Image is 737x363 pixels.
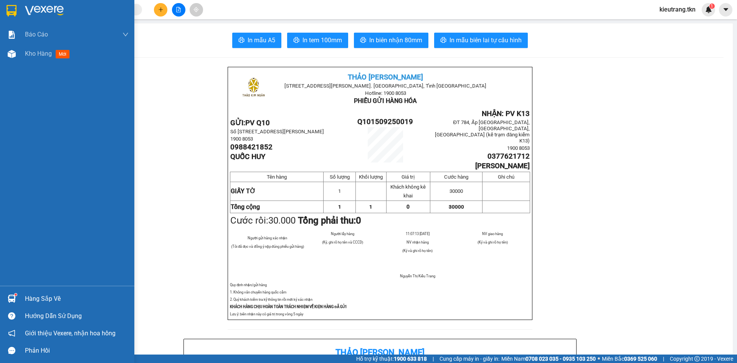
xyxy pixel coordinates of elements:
span: 30000 [449,188,463,194]
span: file-add [176,7,181,12]
strong: 0708 023 035 - 0935 103 250 [525,356,596,362]
span: Số [STREET_ADDRESS][PERSON_NAME] [230,129,324,134]
span: ⚪️ [598,357,600,360]
span: | [433,355,434,363]
span: Lưu ý: biên nhận này có giá trị trong vòng 5 ngày [230,312,303,316]
span: 2. Quý khách kiểm tra kỹ thông tin rồi mới ký xác nhận [230,297,312,302]
span: Hotline: 1900 8053 [365,90,406,96]
span: In mẫu A5 [248,35,275,45]
span: 0 [356,215,361,226]
strong: Tổng phải thu: [298,215,361,226]
span: NV nhận hàng [407,240,429,244]
span: NV giao hàng [482,232,503,236]
span: (Ký và ghi rõ họ tên) [402,249,433,253]
span: plus [158,7,164,12]
span: 30.000 [268,215,296,226]
span: | [663,355,664,363]
span: Người lấy hàng [331,232,354,236]
img: solution-icon [8,31,16,39]
b: Thảo [PERSON_NAME] [335,348,425,357]
span: 1 [369,204,372,210]
div: Hàng sắp về [25,293,129,305]
span: THẢO [PERSON_NAME] [348,73,423,81]
span: [STREET_ADDRESS][PERSON_NAME]. [GEOGRAPHIC_DATA], Tỉnh [GEOGRAPHIC_DATA] [284,83,486,89]
button: file-add [172,3,185,17]
span: 11:07:13 [DATE] [406,232,430,236]
span: Miền Nam [501,355,596,363]
span: PV Q10 [245,119,270,127]
span: Số lượng [330,174,350,180]
span: QUỐC HUY [230,152,265,161]
strong: 0369 525 060 [624,356,657,362]
span: Khối lượng [359,174,383,180]
strong: 1900 633 818 [394,356,427,362]
span: GIẤY TỜ [231,187,256,195]
span: kieutrang.tkn [653,5,702,14]
span: ĐT 784, Ấp [GEOGRAPHIC_DATA], [GEOGRAPHIC_DATA], [GEOGRAPHIC_DATA] (kế trạm đăng kiểm K13) [435,119,530,144]
button: printerIn biên nhận 80mm [354,33,428,48]
button: caret-down [719,3,732,17]
span: printer [293,37,299,44]
img: logo [235,70,273,108]
span: message [8,347,15,354]
span: 1 [338,204,341,210]
span: 0 [407,204,410,210]
span: Giá trị [402,174,415,180]
img: icon-new-feature [705,6,712,13]
span: (Ký, ghi rõ họ tên và CCCD) [322,240,363,244]
span: aim [193,7,199,12]
span: Người gửi hàng xác nhận [248,236,287,240]
strong: Tổng cộng [231,203,260,211]
span: (Tôi đã đọc và đồng ý nộp đúng phiếu gửi hàng) [231,244,304,249]
span: Kho hàng [25,50,52,57]
span: copyright [694,356,700,361]
img: warehouse-icon [8,295,16,303]
span: 1900 8053 [507,145,530,151]
span: Giới thiệu Vexere, nhận hoa hồng [25,328,116,338]
span: question-circle [8,312,15,320]
span: NHẬN: PV K13 [482,109,530,118]
span: mới [56,50,69,58]
span: [PERSON_NAME] [475,162,530,170]
span: 1 [338,188,341,194]
img: logo-vxr [7,5,17,17]
img: warehouse-icon [8,50,16,58]
span: (Ký và ghi rõ họ tên) [478,240,508,244]
span: Nguyễn Thị Kiều Trang [400,274,435,278]
button: printerIn tem 100mm [287,33,348,48]
span: In mẫu biên lai tự cấu hình [449,35,522,45]
sup: 1 [709,3,715,9]
strong: GỬI: [230,119,270,127]
span: 1900 8053 [230,136,253,142]
span: Cước hàng [444,174,468,180]
sup: 1 [15,293,17,296]
span: printer [238,37,245,44]
span: Quy định nhận/gửi hàng [230,283,267,287]
span: Khách không kê khai [390,184,426,199]
span: caret-down [722,6,729,13]
button: plus [154,3,167,17]
span: down [122,31,129,38]
span: 1. Không vân chuyển hàng quốc cấm [230,290,286,294]
span: In biên nhận 80mm [369,35,422,45]
span: Miền Bắc [602,355,657,363]
button: printerIn mẫu A5 [232,33,281,48]
span: Tên hàng [267,174,287,180]
span: Cước rồi: [230,215,361,226]
span: 1 [711,3,713,9]
span: Ghi chú [498,174,514,180]
span: printer [360,37,366,44]
div: Hướng dẫn sử dụng [25,310,129,322]
button: printerIn mẫu biên lai tự cấu hình [434,33,528,48]
span: 0377621712 [487,152,530,161]
strong: KHÁCH HÀNG CHỊU HOÀN TOÀN TRÁCH NHIỆM VỀ KIỆN HÀNG ĐÃ GỬI [230,305,347,309]
span: printer [440,37,446,44]
span: 30000 [449,204,464,210]
span: Q101509250019 [357,118,413,126]
span: Báo cáo [25,30,48,39]
span: notification [8,330,15,337]
span: 0988421852 [230,143,273,151]
button: aim [190,3,203,17]
span: Hỗ trợ kỹ thuật: [356,355,427,363]
span: In tem 100mm [302,35,342,45]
